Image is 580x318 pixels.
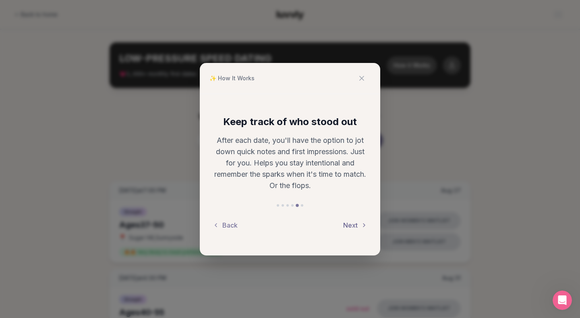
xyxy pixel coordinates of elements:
span: ✨ How It Works [209,74,255,82]
button: Back [213,216,238,234]
button: Next [343,216,367,234]
iframe: Intercom live chat [553,291,572,310]
p: After each date, you'll have the option to jot down quick notes and first impressions. Just for y... [213,135,367,191]
h3: Keep track of who stood out [213,115,367,128]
